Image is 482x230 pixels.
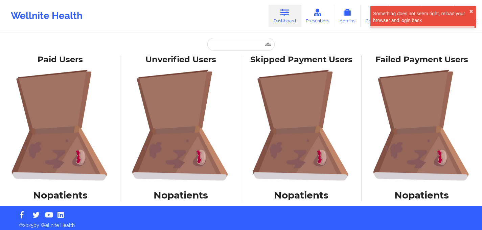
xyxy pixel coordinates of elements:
div: Failed Payment Users [366,55,477,65]
h1: No patients [246,189,357,201]
a: Dashboard [269,5,301,27]
button: close [469,9,473,14]
p: © 2025 by Wellnite Health [14,217,468,229]
h1: No patients [366,189,477,201]
h1: No patients [125,189,236,201]
img: foRBiVDZMKwAAAAASUVORK5CYII= [125,69,236,181]
a: Coaches [361,5,389,27]
div: Something does not seem right, reload your browser and login back [373,10,469,24]
img: foRBiVDZMKwAAAAASUVORK5CYII= [246,69,357,181]
a: Admins [334,5,361,27]
img: foRBiVDZMKwAAAAASUVORK5CYII= [5,69,116,181]
a: Prescribers [301,5,335,27]
img: foRBiVDZMKwAAAAASUVORK5CYII= [366,69,477,181]
h1: No patients [5,189,116,201]
div: Skipped Payment Users [246,55,357,65]
div: Paid Users [5,55,116,65]
div: Unverified Users [125,55,236,65]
